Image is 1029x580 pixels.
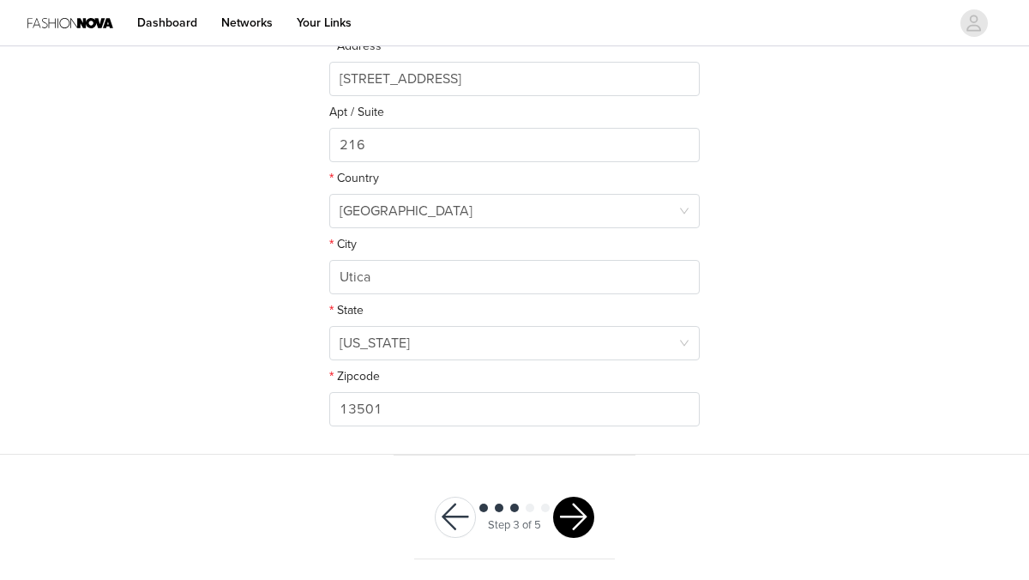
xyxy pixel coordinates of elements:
div: United States [340,195,472,227]
label: Apt / Suite [329,105,384,119]
img: Fashion Nova Logo [27,3,113,42]
div: Step 3 of 5 [488,517,541,535]
a: Dashboard [127,3,208,42]
div: New York [340,327,410,359]
label: City [329,237,357,251]
a: Networks [211,3,283,42]
label: Country [329,171,379,185]
a: Your Links [286,3,362,42]
div: avatar [966,9,982,37]
i: icon: down [679,206,689,218]
label: State [329,303,364,317]
label: Zipcode [329,369,380,384]
i: icon: down [679,338,689,350]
